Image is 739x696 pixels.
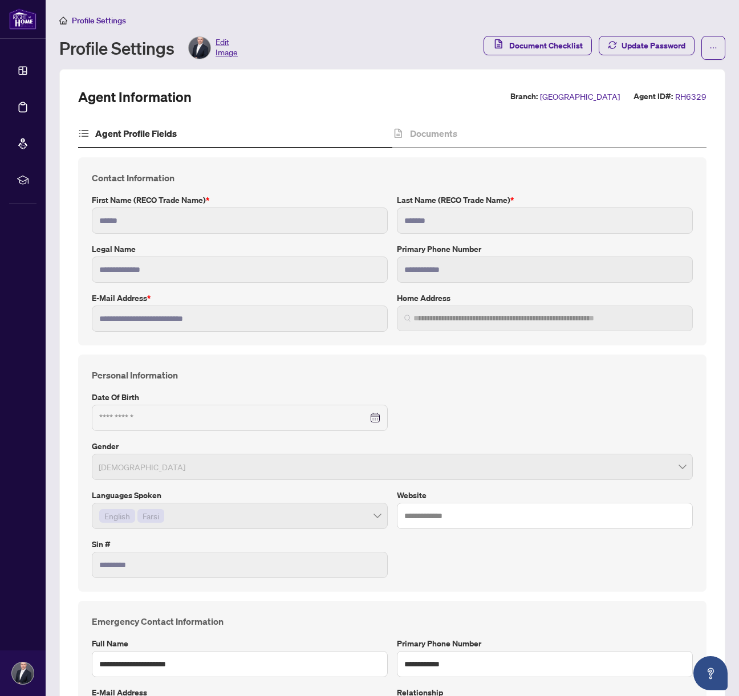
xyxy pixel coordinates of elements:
span: ellipsis [709,44,717,52]
span: home [59,17,67,25]
div: Profile Settings [59,36,238,59]
label: Primary Phone Number [397,243,693,255]
span: Document Checklist [509,36,583,55]
img: logo [9,9,36,30]
span: Farsi [143,510,159,522]
span: Update Password [622,36,685,55]
label: Primary Phone Number [397,637,693,650]
label: Full Name [92,637,388,650]
span: Farsi [137,509,164,523]
h4: Documents [410,127,457,140]
span: English [104,510,130,522]
button: Document Checklist [484,36,592,55]
label: E-mail Address [92,292,388,304]
button: Update Password [599,36,695,55]
label: Gender [92,440,693,453]
span: English [99,509,135,523]
h4: Contact Information [92,171,693,185]
span: [GEOGRAPHIC_DATA] [540,90,620,103]
span: RH6329 [675,90,706,103]
img: search_icon [404,315,411,321]
label: Languages spoken [92,489,388,502]
span: Edit Image [216,36,238,59]
h4: Agent Profile Fields [95,127,177,140]
h2: Agent Information [78,88,192,106]
img: Profile Icon [189,37,210,59]
h4: Emergency Contact Information [92,614,693,628]
img: Profile Icon [12,662,34,684]
h4: Personal Information [92,368,693,382]
label: Legal Name [92,243,388,255]
label: Last Name (RECO Trade Name) [397,194,693,206]
label: Home Address [397,292,693,304]
label: Website [397,489,693,502]
label: Branch: [510,90,538,103]
span: Male [99,456,686,478]
label: First Name (RECO Trade Name) [92,194,388,206]
label: Date of Birth [92,391,388,404]
label: Agent ID#: [634,90,673,103]
button: Open asap [693,656,728,690]
span: Profile Settings [72,15,126,26]
label: Sin # [92,538,388,551]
